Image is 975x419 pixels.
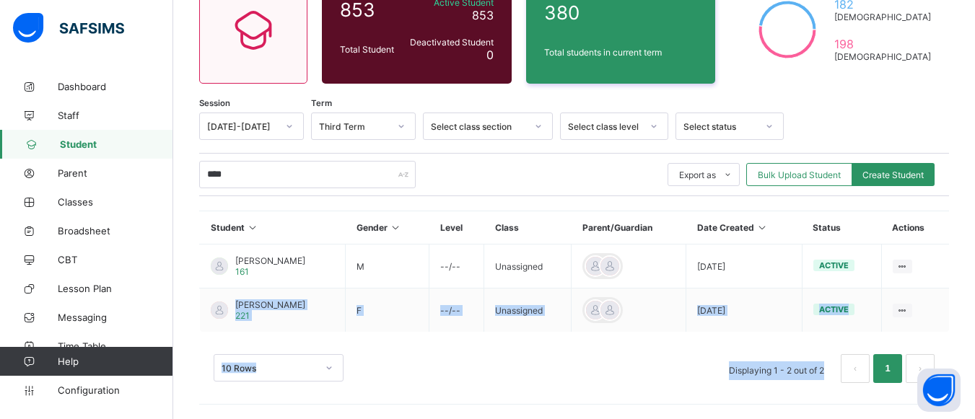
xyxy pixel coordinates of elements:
[58,167,173,179] span: Parent
[834,12,931,22] span: [DEMOGRAPHIC_DATA]
[841,354,870,383] button: prev page
[235,266,249,277] span: 161
[686,211,803,244] th: Date Created
[881,211,949,244] th: Actions
[802,211,881,244] th: Status
[58,225,173,237] span: Broadsheet
[819,304,849,314] span: active
[429,244,484,288] td: --/--
[873,354,902,383] li: 1
[683,121,757,132] div: Select status
[58,81,173,92] span: Dashboard
[484,244,572,288] td: Unassigned
[336,40,403,58] div: Total Student
[841,354,870,383] li: 上一页
[429,288,484,332] td: --/--
[484,211,572,244] th: Class
[862,169,924,180] span: Create Student
[544,47,698,58] span: Total students in current term
[431,121,526,132] div: Select class section
[207,121,277,132] div: [DATE]-[DATE]
[200,211,346,244] th: Student
[568,121,642,132] div: Select class level
[346,244,429,288] td: M
[880,359,894,378] a: 1
[834,37,931,51] span: 198
[429,211,484,244] th: Level
[686,288,803,332] td: [DATE]
[407,37,494,48] span: Deactivated Student
[346,288,429,332] td: F
[58,254,173,265] span: CBT
[679,169,716,180] span: Export as
[58,312,173,323] span: Messaging
[390,222,402,233] i: Sort in Ascending Order
[58,110,173,121] span: Staff
[346,211,429,244] th: Gender
[819,260,849,270] span: active
[58,340,173,352] span: Time Table
[686,244,803,288] td: [DATE]
[484,288,572,332] td: Unassigned
[756,222,769,233] i: Sort in Ascending Order
[235,299,305,310] span: [PERSON_NAME]
[906,354,935,383] button: next page
[13,13,124,43] img: safsims
[58,384,172,396] span: Configuration
[58,356,172,367] span: Help
[222,363,317,374] div: 10 Rows
[235,255,305,266] span: [PERSON_NAME]
[319,121,389,132] div: Third Term
[199,98,230,108] span: Session
[486,48,494,62] span: 0
[58,196,173,208] span: Classes
[834,51,931,62] span: [DEMOGRAPHIC_DATA]
[58,283,173,294] span: Lesson Plan
[906,354,935,383] li: 下一页
[60,138,173,150] span: Student
[472,8,494,22] span: 853
[917,369,961,412] button: Open asap
[758,169,841,180] span: Bulk Upload Student
[247,222,259,233] i: Sort in Ascending Order
[311,98,332,108] span: Term
[544,1,698,24] span: 380
[572,211,686,244] th: Parent/Guardian
[235,310,250,321] span: 221
[718,354,835,383] li: Displaying 1 - 2 out of 2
